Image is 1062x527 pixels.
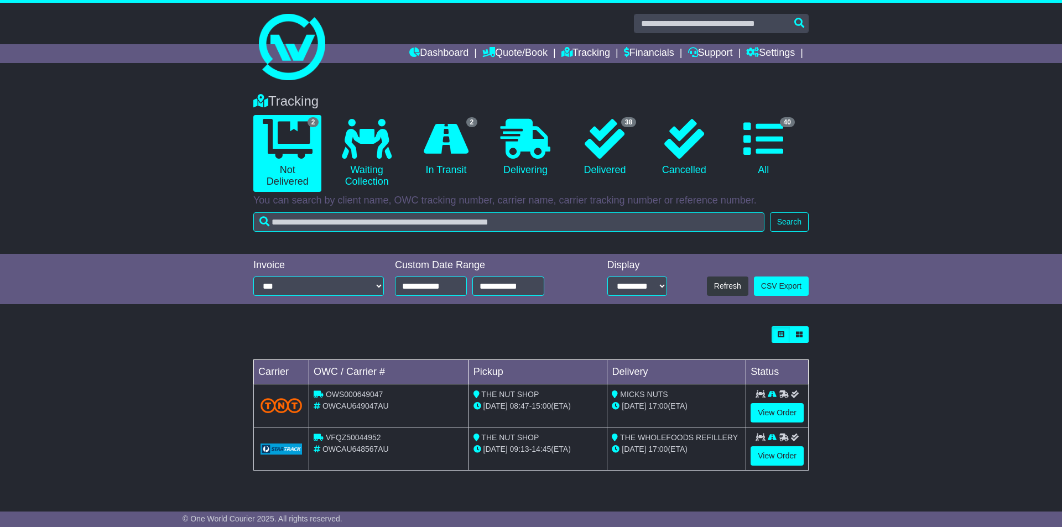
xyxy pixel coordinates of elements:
[532,401,551,410] span: 15:00
[491,115,559,180] a: Delivering
[624,44,674,63] a: Financials
[261,398,302,413] img: TNT_Domestic.png
[409,44,468,63] a: Dashboard
[510,445,529,453] span: 09:13
[322,445,389,453] span: OWCAU648567AU
[730,115,798,180] a: 40 All
[483,445,508,453] span: [DATE]
[481,390,539,399] span: THE NUT SHOP
[746,360,809,384] td: Status
[483,401,508,410] span: [DATE]
[561,44,610,63] a: Tracking
[751,446,804,466] a: View Order
[253,259,384,272] div: Invoice
[253,115,321,192] a: 2 Not Delivered
[707,276,748,296] button: Refresh
[261,443,302,455] img: GetCarrierServiceLogo
[612,443,741,455] div: (ETA)
[482,44,548,63] a: Quote/Book
[532,445,551,453] span: 14:45
[780,117,795,127] span: 40
[326,433,381,442] span: VFQZ50044952
[468,360,607,384] td: Pickup
[309,360,469,384] td: OWC / Carrier #
[620,433,738,442] span: THE WHOLEFOODS REFILLERY
[751,403,804,422] a: View Order
[688,44,733,63] a: Support
[395,259,572,272] div: Custom Date Range
[622,401,646,410] span: [DATE]
[473,400,603,412] div: - (ETA)
[607,360,746,384] td: Delivery
[621,117,636,127] span: 38
[308,117,319,127] span: 2
[183,514,342,523] span: © One World Courier 2025. All rights reserved.
[648,401,668,410] span: 17:00
[322,401,389,410] span: OWCAU649047AU
[620,390,668,399] span: MICKS NUTS
[481,433,539,442] span: THE NUT SHOP
[412,115,480,180] a: 2 In Transit
[510,401,529,410] span: 08:47
[253,195,809,207] p: You can search by client name, OWC tracking number, carrier name, carrier tracking number or refe...
[248,93,814,109] div: Tracking
[770,212,809,232] button: Search
[473,443,603,455] div: - (ETA)
[754,276,809,296] a: CSV Export
[326,390,383,399] span: OWS000649047
[746,44,795,63] a: Settings
[254,360,309,384] td: Carrier
[607,259,667,272] div: Display
[650,115,718,180] a: Cancelled
[332,115,400,192] a: Waiting Collection
[466,117,478,127] span: 2
[648,445,668,453] span: 17:00
[622,445,646,453] span: [DATE]
[571,115,639,180] a: 38 Delivered
[612,400,741,412] div: (ETA)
